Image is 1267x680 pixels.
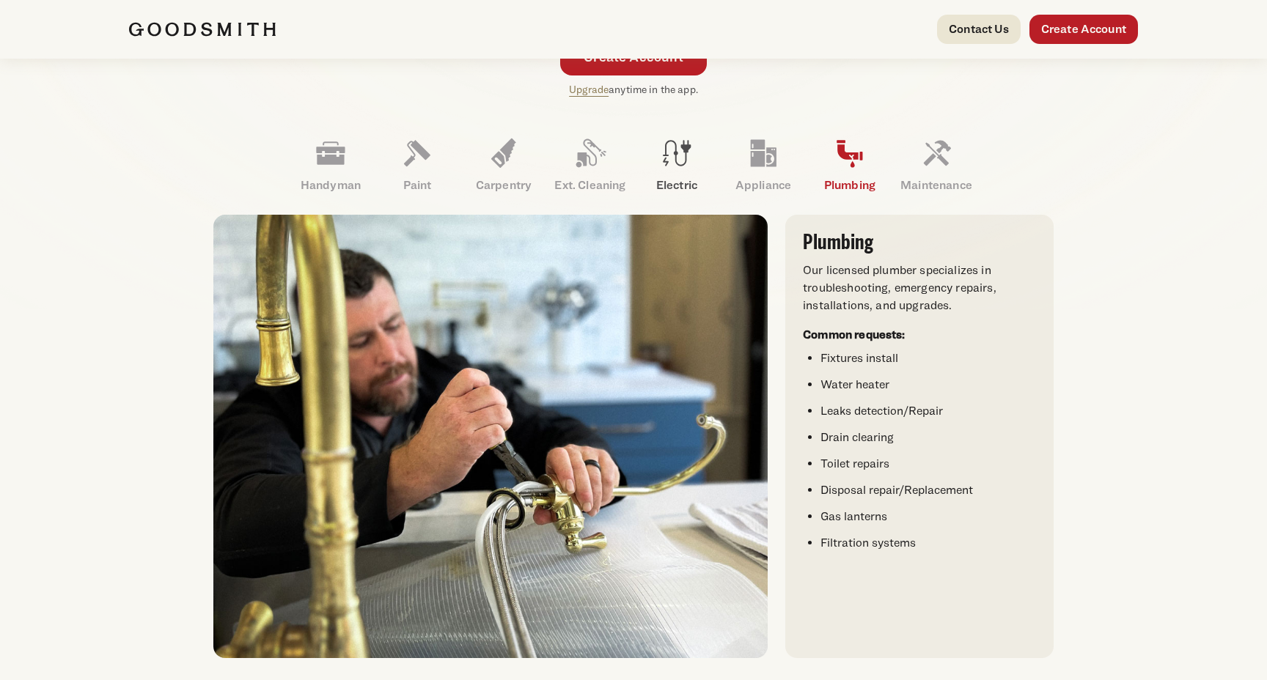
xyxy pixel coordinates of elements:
[893,127,980,203] a: Maintenance
[547,127,633,203] a: Ext. Cleaning
[287,177,374,194] p: Handyman
[820,508,1036,525] li: Gas lanterns
[1029,15,1138,44] a: Create Account
[633,177,720,194] p: Electric
[374,177,460,194] p: Paint
[807,177,893,194] p: Plumbing
[820,376,1036,393] li: Water heater
[803,262,1036,314] p: Our licensed plumber specializes in troubleshooting, emergency repairs, installations, and upgrades.
[569,81,698,98] p: anytime in the app.
[820,534,1036,552] li: Filtration systems
[803,232,1036,253] h3: Plumbing
[820,481,1036,499] li: Disposal repair/Replacement
[820,350,1036,367] li: Fixtures install
[287,127,374,203] a: Handyman
[937,15,1021,44] a: Contact Us
[820,429,1036,446] li: Drain clearing
[213,215,768,658] img: Plumber adjusting a brass faucet
[460,177,547,194] p: Carpentry
[720,177,807,194] p: Appliance
[720,127,807,203] a: Appliance
[820,402,1036,420] li: Leaks detection/Repair
[807,127,893,203] a: Plumbing
[803,328,906,341] strong: Common requests:
[820,455,1036,473] li: Toilet repairs
[374,127,460,203] a: Paint
[129,22,276,37] img: Goodsmith
[893,177,980,194] p: Maintenance
[633,127,720,203] a: Electric
[547,177,633,194] p: Ext. Cleaning
[460,127,547,203] a: Carpentry
[569,83,609,95] a: Upgrade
